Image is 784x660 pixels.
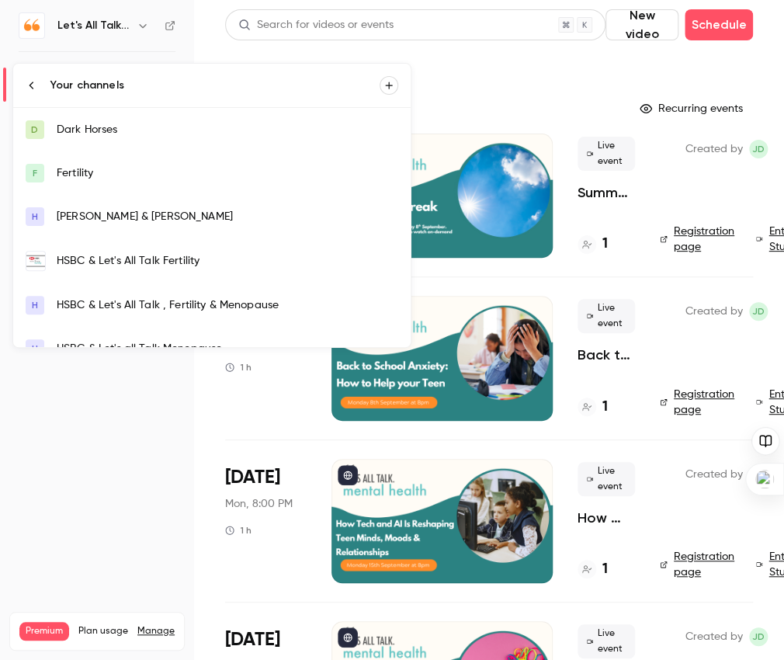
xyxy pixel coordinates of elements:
[31,123,38,137] span: D
[57,341,398,356] div: HSBC & Let's all Talk Menopause
[50,78,380,93] div: Your channels
[26,252,45,270] img: HSBC & Let's All Talk Fertility
[57,122,398,137] div: Dark Horses
[32,210,38,224] span: H
[57,165,398,181] div: Fertility
[32,298,38,312] span: H
[57,209,398,224] div: [PERSON_NAME] & [PERSON_NAME]
[33,166,37,180] span: F
[32,342,38,356] span: H
[57,253,398,269] div: HSBC & Let's All Talk Fertility
[57,297,398,313] div: HSBC & Let's All Talk , Fertility & Menopause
